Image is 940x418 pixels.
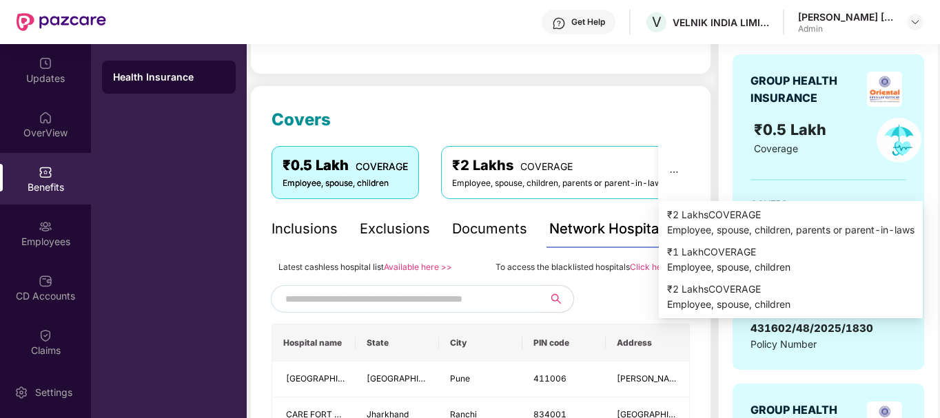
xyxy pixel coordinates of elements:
span: COVERAGE [520,160,573,172]
a: Available here >> [384,262,452,272]
ul: expanded dropdown [659,201,923,318]
img: svg+xml;base64,PHN2ZyBpZD0iQ2xhaW0iIHhtbG5zPSJodHRwOi8vd3d3LnczLm9yZy8yMDAwL3N2ZyIgd2lkdGg9IjIwIi... [39,328,52,342]
div: VELNIK INDIA LIMITED [673,16,769,29]
img: New Pazcare Logo [17,13,106,31]
th: Address [606,324,689,362]
th: City [439,324,522,362]
img: insurerLogo [867,72,902,107]
img: svg+xml;base64,PHN2ZyBpZD0iVXBkYXRlZCIgeG1sbnM9Imh0dHA6Ly93d3cudzMub3JnLzIwMDAvc3ZnIiB3aWR0aD0iMj... [39,56,52,70]
div: Employee, spouse, children [667,260,915,275]
div: [PERSON_NAME] [PERSON_NAME] [798,10,895,23]
span: [GEOGRAPHIC_DATA] [367,373,453,384]
span: 411006 [533,373,566,384]
span: search [540,293,573,304]
span: Covers [272,109,331,129]
button: ellipsis [658,146,690,198]
div: ₹2 Lakhs [452,155,666,176]
span: Pune [450,373,470,384]
td: Siddharth Mension, Pune Nagar Road, Opp Agakhan Palace [606,362,689,397]
div: Get Help [571,17,605,28]
span: Coverage [754,143,798,154]
div: Employee, spouse, children, parents or parent-in-laws [452,177,666,190]
span: [GEOGRAPHIC_DATA] [286,373,372,384]
div: ₹0.5 Lakh [283,155,408,176]
span: Latest cashless hospital list [278,262,384,272]
img: policyIcon [877,118,921,163]
img: svg+xml;base64,PHN2ZyBpZD0iU2V0dGluZy0yMHgyMCIgeG1sbnM9Imh0dHA6Ly93d3cudzMub3JnLzIwMDAvc3ZnIiB3aW... [14,386,28,399]
div: Health Insurance [113,70,225,84]
span: COVERAGE [708,209,761,220]
span: Policy Number [750,338,817,350]
img: svg+xml;base64,PHN2ZyBpZD0iQ0RfQWNjb3VudHMiIGRhdGEtbmFtZT0iQ0QgQWNjb3VudHMiIHhtbG5zPSJodHRwOi8vd3... [39,274,52,288]
th: PIN code [522,324,606,362]
div: COVERS [750,197,906,211]
td: Pune [439,362,522,397]
img: svg+xml;base64,PHN2ZyBpZD0iRW1wbG95ZWVzIiB4bWxucz0iaHR0cDovL3d3dy53My5vcmcvMjAwMC9zdmciIHdpZHRoPS... [39,220,52,233]
th: State [356,324,439,362]
div: Documents [452,218,527,240]
span: To access the blacklisted hospitals [495,262,630,272]
span: [PERSON_NAME], [GEOGRAPHIC_DATA], [GEOGRAPHIC_DATA] [617,373,866,384]
div: Employee, spouse, children [283,177,408,190]
div: GROUP HEALTH INSURANCE [750,72,862,107]
span: Address [617,337,678,348]
div: ₹2 Lakhs [667,282,915,297]
div: Employee, spouse, children, parents or parent-in-laws [667,222,915,238]
span: ellipsis [669,167,679,177]
span: Hospital name [283,337,345,348]
div: ₹1 Lakh [667,244,915,260]
div: Admin [798,23,895,34]
span: 431602/48/2025/1830 [750,322,873,335]
th: Hospital name [272,324,356,362]
div: Inclusions [272,218,338,240]
div: Employee, spouse, children [667,297,915,312]
img: svg+xml;base64,PHN2ZyBpZD0iRHJvcGRvd24tMzJ4MzIiIHhtbG5zPSJodHRwOi8vd3d3LnczLm9yZy8yMDAwL3N2ZyIgd2... [910,17,921,28]
span: COVERAGE [356,160,408,172]
span: ₹0.5 Lakh [754,121,830,138]
td: SHREE HOSPITAL [272,362,356,397]
div: Settings [31,386,76,399]
img: svg+xml;base64,PHN2ZyBpZD0iSGVscC0zMngzMiIgeG1sbnM9Imh0dHA6Ly93d3cudzMub3JnLzIwMDAvc3ZnIiB3aWR0aD... [552,17,566,30]
span: COVERAGE [708,283,761,295]
a: Click here >> [630,262,683,272]
button: search [540,285,574,313]
img: svg+xml;base64,PHN2ZyBpZD0iQmVuZWZpdHMiIHhtbG5zPSJodHRwOi8vd3d3LnczLm9yZy8yMDAwL3N2ZyIgd2lkdGg9Ij... [39,165,52,179]
div: ₹2 Lakhs [667,207,915,222]
td: Maharashtra [356,362,439,397]
img: svg+xml;base64,PHN2ZyBpZD0iSG9tZSIgeG1sbnM9Imh0dHA6Ly93d3cudzMub3JnLzIwMDAvc3ZnIiB3aWR0aD0iMjAiIG... [39,111,52,125]
span: V [652,14,662,30]
span: COVERAGE [704,246,756,258]
div: Exclusions [360,218,430,240]
div: Network Hospitals [549,218,670,240]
